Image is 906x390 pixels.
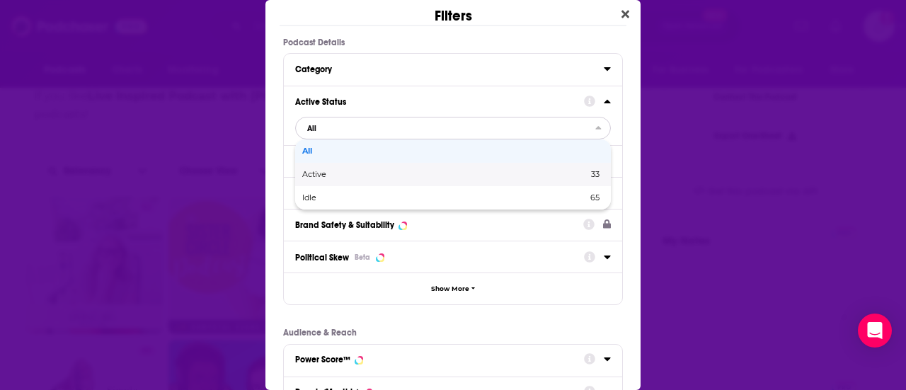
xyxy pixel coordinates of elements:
[431,285,469,293] span: Show More
[295,350,584,368] button: Power Score™
[295,92,584,110] button: Active Status
[295,117,611,139] h2: filter dropdown
[302,171,457,178] span: Active
[295,97,575,107] div: Active Status
[858,314,892,348] div: Open Intercom Messenger
[295,220,394,230] div: Brand Safety & Suitability
[295,163,611,186] div: Active
[295,247,584,266] button: Political SkewBeta
[295,59,604,77] button: Category
[295,253,349,263] span: Political Skew
[283,328,623,338] p: Audience & Reach
[616,6,635,23] button: Close
[355,253,370,262] div: Beta
[302,194,452,202] span: Idle
[295,117,611,139] button: close menu
[295,215,583,233] button: Brand Safety & Suitability
[295,139,611,163] div: All
[590,193,600,202] span: 65
[295,64,595,74] div: Category
[284,273,622,304] button: Show More
[307,125,316,132] span: All
[302,147,600,155] span: All
[591,169,600,179] span: 33
[295,186,611,210] div: Idle
[283,38,623,47] p: Podcast Details
[295,355,350,365] div: Power Score™
[295,215,611,233] a: Brand Safety & Suitability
